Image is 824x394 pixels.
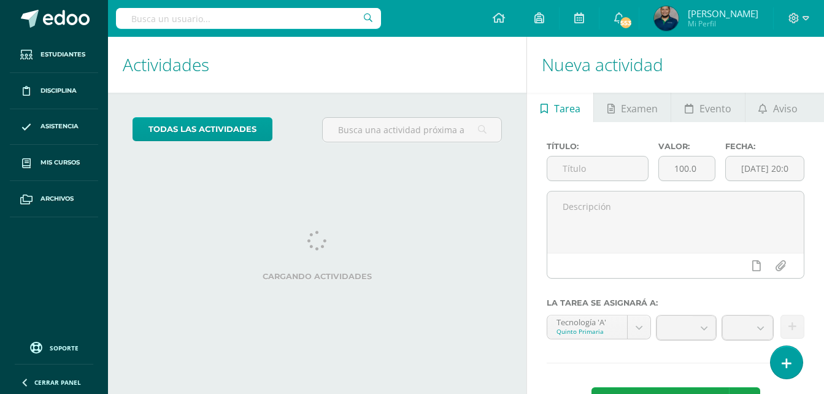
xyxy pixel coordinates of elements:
[658,142,715,151] label: Valor:
[123,37,512,93] h1: Actividades
[34,378,81,387] span: Cerrar panel
[116,8,381,29] input: Busca un usuario...
[773,94,798,123] span: Aviso
[745,93,811,122] a: Aviso
[527,93,593,122] a: Tarea
[556,315,618,327] div: Tecnología 'A'
[547,315,650,339] a: Tecnología 'A'Quinto Primaria
[133,272,502,281] label: Cargando actividades
[10,145,98,181] a: Mis cursos
[547,142,649,151] label: Título:
[133,117,272,141] a: todas las Actividades
[15,339,93,355] a: Soporte
[554,94,580,123] span: Tarea
[556,327,618,336] div: Quinto Primaria
[10,109,98,145] a: Asistencia
[40,194,74,204] span: Archivos
[10,181,98,217] a: Archivos
[688,7,758,20] span: [PERSON_NAME]
[547,298,804,307] label: La tarea se asignará a:
[619,16,633,29] span: 553
[40,122,79,131] span: Asistencia
[659,156,715,180] input: Puntos máximos
[725,142,804,151] label: Fecha:
[323,118,501,142] input: Busca una actividad próxima aquí...
[40,86,77,96] span: Disciplina
[50,344,79,352] span: Soporte
[594,93,671,122] a: Examen
[10,73,98,109] a: Disciplina
[726,156,804,180] input: Fecha de entrega
[40,158,80,168] span: Mis cursos
[40,50,85,60] span: Estudiantes
[547,156,648,180] input: Título
[621,94,658,123] span: Examen
[671,93,744,122] a: Evento
[688,18,758,29] span: Mi Perfil
[10,37,98,73] a: Estudiantes
[699,94,731,123] span: Evento
[542,37,809,93] h1: Nueva actividad
[654,6,679,31] img: d8373e4dfd60305494891825aa241832.png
